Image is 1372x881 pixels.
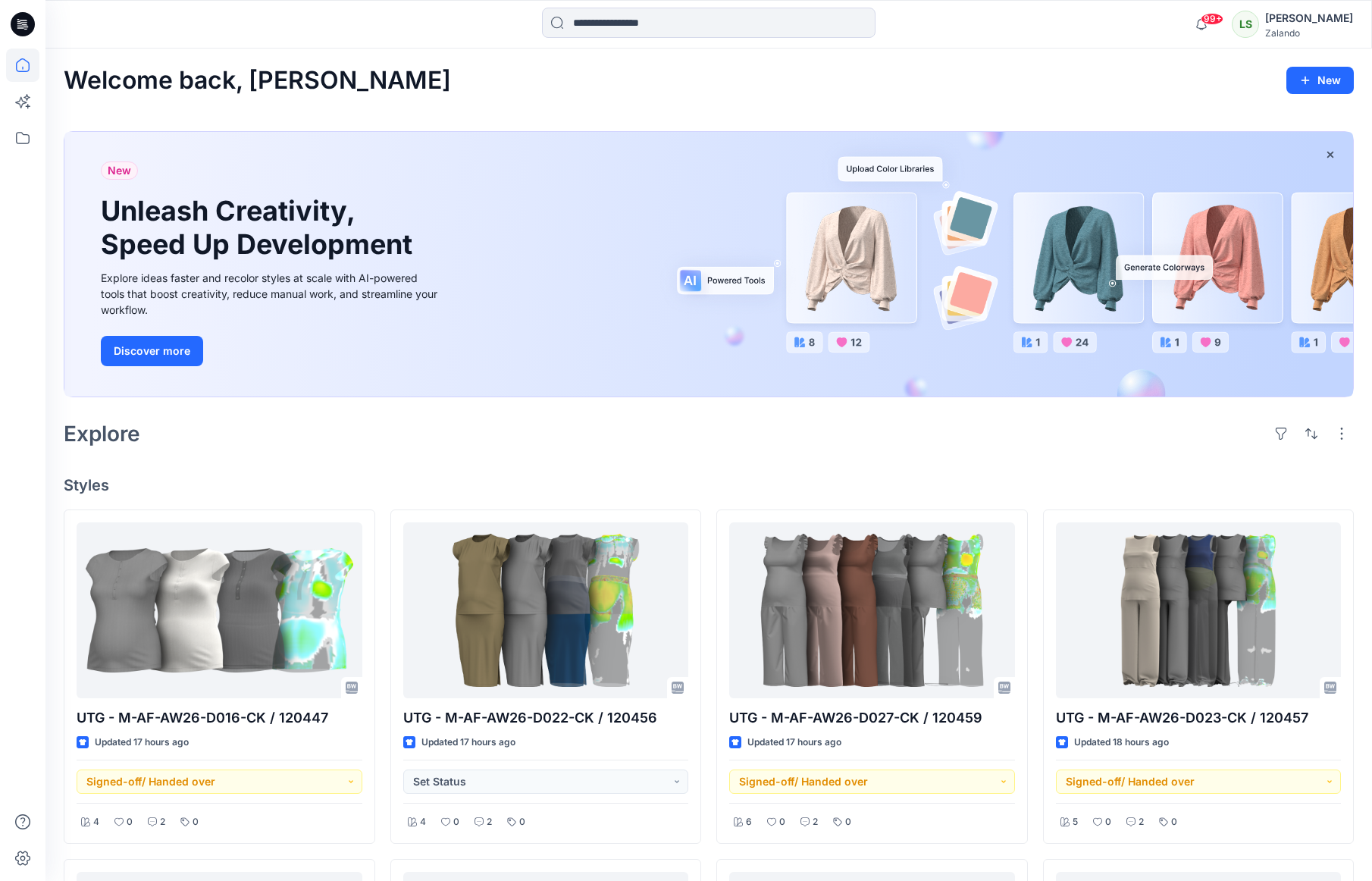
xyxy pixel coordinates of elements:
[1232,11,1259,38] div: LS
[1056,707,1342,729] p: UTG - M-AF-AW26-D023-CK / 120457
[93,814,99,830] p: 4
[1265,27,1353,39] div: Zalando
[487,814,492,830] p: 2
[403,707,689,729] p: UTG - M-AF-AW26-D022-CK / 120456
[1171,814,1177,830] p: 0
[1056,522,1342,698] a: UTG - M-AF-AW26-D023-CK / 120457
[101,270,442,318] div: Explore ideas faster and recolor styles at scale with AI-powered tools that boost creativity, red...
[1074,735,1169,751] p: Updated 18 hours ago
[64,67,451,95] h2: Welcome back, [PERSON_NAME]
[160,814,165,830] p: 2
[64,476,1354,494] h4: Styles
[1105,814,1111,830] p: 0
[729,707,1015,729] p: UTG - M-AF-AW26-D027-CK / 120459
[1201,13,1223,25] span: 99+
[127,814,133,830] p: 0
[101,195,419,260] h1: Unleash Creativity, Speed Up Development
[101,336,203,366] button: Discover more
[421,735,515,751] p: Updated 17 hours ago
[420,814,426,830] p: 4
[813,814,818,830] p: 2
[108,161,131,180] span: New
[845,814,851,830] p: 0
[95,735,189,751] p: Updated 17 hours ago
[1286,67,1354,94] button: New
[1139,814,1144,830] p: 2
[747,735,841,751] p: Updated 17 hours ago
[1073,814,1078,830] p: 5
[453,814,459,830] p: 0
[101,336,442,366] a: Discover more
[77,707,362,729] p: UTG - M-AF-AW26-D016-CK / 120447
[64,422,140,446] h2: Explore
[519,814,525,830] p: 0
[746,814,752,830] p: 6
[77,522,362,698] a: UTG - M-AF-AW26-D016-CK / 120447
[403,522,689,698] a: UTG - M-AF-AW26-D022-CK / 120456
[729,522,1015,698] a: UTG - M-AF-AW26-D027-CK / 120459
[193,814,199,830] p: 0
[1265,9,1353,27] div: [PERSON_NAME]
[779,814,785,830] p: 0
